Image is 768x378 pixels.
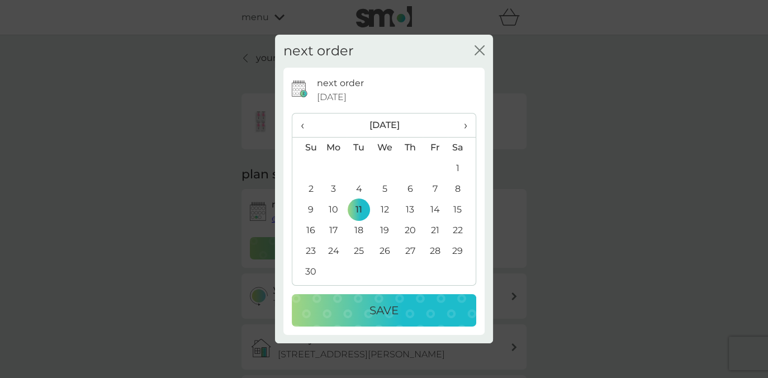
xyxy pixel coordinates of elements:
[321,179,347,200] td: 3
[292,241,321,262] td: 23
[347,241,372,262] td: 25
[448,137,476,158] th: Sa
[347,200,372,220] td: 11
[292,220,321,241] td: 16
[423,179,448,200] td: 7
[397,200,423,220] td: 13
[283,43,354,59] h2: next order
[347,179,372,200] td: 4
[372,220,397,241] td: 19
[372,241,397,262] td: 26
[423,220,448,241] td: 21
[292,179,321,200] td: 2
[448,200,476,220] td: 15
[321,200,347,220] td: 10
[397,137,423,158] th: Th
[301,114,312,137] span: ‹
[317,90,347,105] span: [DATE]
[372,200,397,220] td: 12
[448,179,476,200] td: 8
[397,179,423,200] td: 6
[321,114,448,138] th: [DATE]
[397,241,423,262] td: 27
[321,137,347,158] th: Mo
[292,137,321,158] th: Su
[397,220,423,241] td: 20
[321,241,347,262] td: 24
[475,45,485,57] button: close
[423,241,448,262] td: 28
[456,114,467,137] span: ›
[292,200,321,220] td: 9
[321,220,347,241] td: 17
[347,137,372,158] th: Tu
[423,137,448,158] th: Fr
[347,220,372,241] td: 18
[423,200,448,220] td: 14
[292,294,476,327] button: Save
[372,137,397,158] th: We
[317,76,364,91] p: next order
[292,262,321,282] td: 30
[369,301,399,319] p: Save
[448,158,476,179] td: 1
[448,220,476,241] td: 22
[448,241,476,262] td: 29
[372,179,397,200] td: 5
